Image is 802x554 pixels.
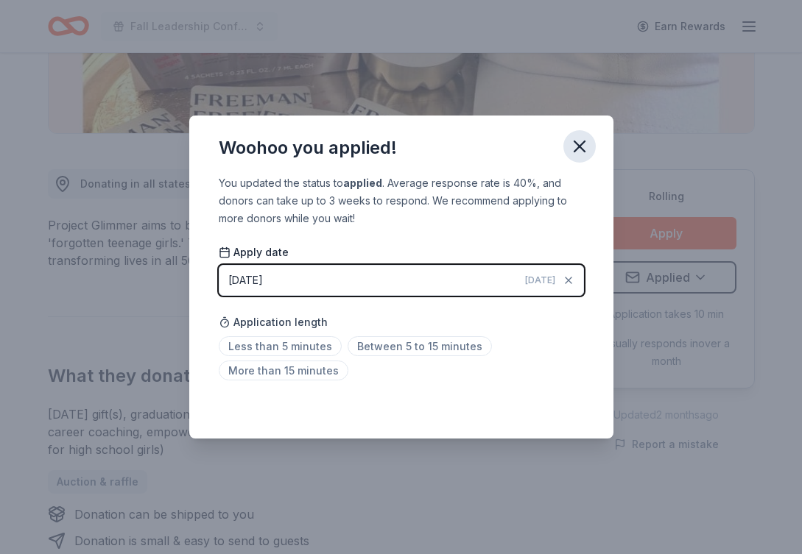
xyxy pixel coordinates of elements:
span: [DATE] [525,274,555,286]
span: Between 5 to 15 minutes [348,336,492,356]
span: More than 15 minutes [219,361,348,380]
span: Apply date [219,245,289,260]
div: Woohoo you applied! [219,136,397,160]
span: Application length [219,313,328,331]
span: Less than 5 minutes [219,336,342,356]
div: You updated the status to . Average response rate is 40%, and donors can take up to 3 weeks to re... [219,174,584,227]
button: [DATE][DATE] [219,265,584,296]
b: applied [343,177,382,189]
div: [DATE] [228,271,263,289]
